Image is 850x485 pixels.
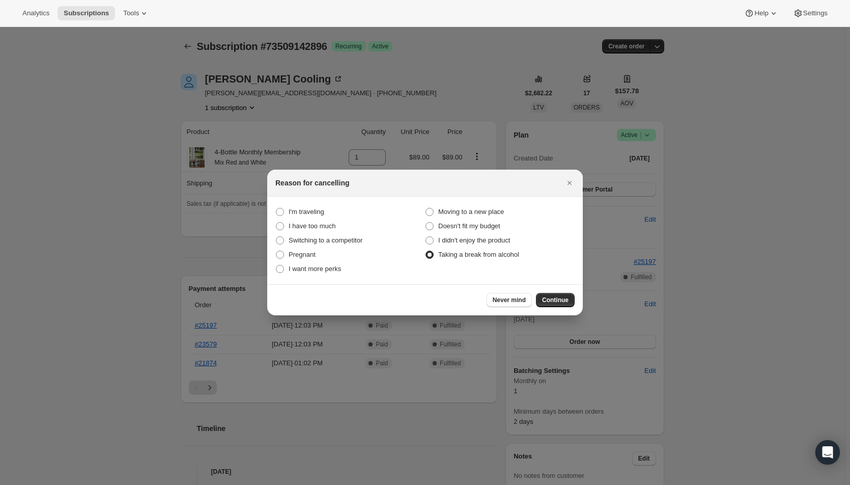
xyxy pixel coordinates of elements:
[289,265,341,273] span: I want more perks
[738,6,784,20] button: Help
[289,208,324,215] span: I'm traveling
[487,293,532,307] button: Never mind
[536,293,575,307] button: Continue
[275,178,349,188] h2: Reason for cancelling
[438,236,510,244] span: I didn't enjoy the product
[289,236,362,244] span: Switching to a competitor
[438,208,504,215] span: Moving to a new place
[562,176,577,190] button: Close
[803,9,828,17] span: Settings
[493,296,526,304] span: Never mind
[16,6,55,20] button: Analytics
[22,9,49,17] span: Analytics
[815,440,840,465] div: Open Intercom Messenger
[58,6,115,20] button: Subscriptions
[542,296,569,304] span: Continue
[754,9,768,17] span: Help
[289,251,316,258] span: Pregnant
[438,222,500,230] span: Doesn't fit my budget
[289,222,336,230] span: I have too much
[117,6,155,20] button: Tools
[123,9,139,17] span: Tools
[64,9,109,17] span: Subscriptions
[438,251,519,258] span: Taking a break from alcohol
[787,6,834,20] button: Settings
